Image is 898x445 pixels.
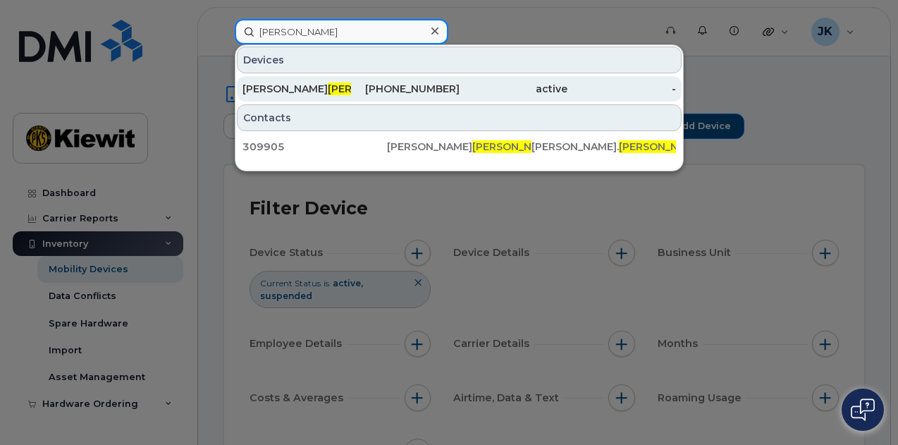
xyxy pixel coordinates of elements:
a: [PERSON_NAME][PERSON_NAME][PHONE_NUMBER]active- [237,76,682,102]
span: [PERSON_NAME] [619,140,704,153]
div: Devices [237,47,682,73]
div: [PERSON_NAME]. @[PERSON_NAME][DOMAIN_NAME] [531,140,676,154]
div: [PERSON_NAME] [387,140,531,154]
div: active [460,82,568,96]
div: - [567,82,676,96]
div: [PERSON_NAME] [242,82,351,96]
div: Contacts [237,104,682,131]
span: [PERSON_NAME] [328,83,413,95]
div: [PHONE_NUMBER] [351,82,460,96]
span: [PERSON_NAME] [472,140,558,153]
div: 309905 [242,140,387,154]
img: Open chat [851,398,875,421]
a: 309905[PERSON_NAME][PERSON_NAME][PERSON_NAME].[PERSON_NAME]@[PERSON_NAME][DOMAIN_NAME] [237,134,682,159]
